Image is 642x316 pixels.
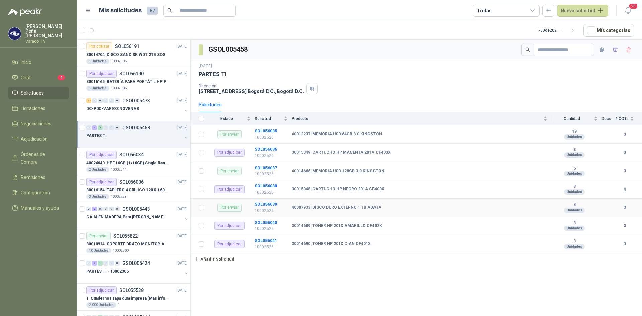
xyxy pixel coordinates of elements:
[86,286,117,294] div: Por adjudicar
[564,152,585,158] div: Unidades
[191,253,237,265] button: Añadir Solicitud
[21,135,48,143] span: Adjudicación
[199,88,304,94] p: [STREET_ADDRESS] Bogotá D.C. , Bogotá D.C.
[21,74,31,81] span: Chat
[255,184,277,188] b: SOL056038
[25,24,69,38] p: [PERSON_NAME] Peña [PERSON_NAME]
[21,89,44,97] span: Solicitudes
[292,223,382,229] b: 30014689 | TONER HP 201X AMARILLO CF402X
[176,43,188,50] p: [DATE]
[208,44,249,55] h3: GSOL005458
[557,5,608,17] button: Nueva solicitud
[615,223,634,229] b: 3
[255,112,292,125] th: Solicitud
[103,125,108,130] div: 0
[292,132,382,137] b: 40012237 | MEMORIA USB 64GB 3.0 KINGSTON
[564,226,585,231] div: Unidades
[551,202,598,208] b: 8
[115,98,120,103] div: 0
[86,261,91,266] div: 0
[8,148,69,168] a: Órdenes de Compra
[86,106,139,112] p: DC-PDO-VARIOS NOVENAS
[8,102,69,115] a: Licitaciones
[551,129,598,134] b: 19
[86,124,189,145] a: 0 4 3 0 0 0 GSOL005458[DATE] PARTES TI
[86,133,107,139] p: PARTES TI
[86,70,117,78] div: Por adjudicar
[551,184,598,189] b: 3
[525,47,530,52] span: search
[176,287,188,294] p: [DATE]
[176,179,188,185] p: [DATE]
[255,153,288,159] p: 10002526
[208,112,255,125] th: Estado
[551,221,598,226] b: 3
[21,59,31,66] span: Inicio
[92,261,97,266] div: 2
[292,150,391,155] b: 30015049 | CARTUCHO HP MAGENTA 201A CF403X
[583,24,634,37] button: Mís categorías
[8,8,42,16] img: Logo peakr
[176,152,188,158] p: [DATE]
[111,59,127,64] p: 10002306
[21,120,51,127] span: Negociaciones
[8,117,69,130] a: Negociaciones
[21,174,45,181] span: Remisiones
[111,167,127,172] p: 10002541
[111,194,127,199] p: 10002229
[98,207,103,211] div: 0
[21,204,59,212] span: Manuales y ayuda
[119,152,144,157] p: SOL056034
[86,125,91,130] div: 0
[255,134,288,141] p: 10002526
[629,3,638,9] span: 20
[8,133,69,145] a: Adjudicación
[255,238,277,243] a: SOL056041
[8,71,69,84] a: Chat4
[615,112,642,125] th: # COTs
[86,86,109,91] div: 1 Unidades
[86,97,189,118] a: 3 0 0 0 0 0 GSOL005473[DATE] DC-PDO-VARIOS NOVENAS
[176,233,188,239] p: [DATE]
[255,244,288,250] p: 10002526
[176,71,188,77] p: [DATE]
[8,202,69,214] a: Manuales y ayuda
[551,239,598,244] b: 3
[615,131,634,138] b: 3
[118,302,120,308] p: 1
[86,302,116,308] div: 2.000 Unidades
[199,71,226,78] p: PARTES TI
[77,175,190,202] a: Por adjudicarSOL056006[DATE] 30016154 |TABLERO ACRILICO 120 X 160 CON RUEDAS3 Unidades10002229
[86,51,170,58] p: 30014704 | DISCO SANDISK WDT 2TB SDSSDE61-2T00-G25 BATERÍA PARA PORTÁTIL HP PROBOOK 430 G8
[602,112,615,125] th: Docs
[255,116,282,121] span: Solicitud
[292,205,381,210] b: 40007933 | DISCO DURO EXTERNO 1 TB ADATA
[255,129,277,133] b: SOL056035
[292,112,551,125] th: Producto
[122,207,150,211] p: GSOL005443
[564,134,585,140] div: Unidades
[86,207,91,211] div: 0
[255,171,288,177] p: 10002526
[86,98,91,103] div: 3
[551,166,598,171] b: 6
[214,240,245,248] div: Por adjudicar
[92,125,97,130] div: 4
[255,166,277,170] a: SOL056037
[77,284,190,311] a: Por adjudicarSOL055538[DATE] 1 |Cuadernos Tapa dura impresa (Mas informacion en el adjunto)2.000 ...
[86,241,170,247] p: 30010914 | SOPORTE BRAZO MONITOR A ESCRITORIO NBF80
[86,248,111,253] div: 10 Unidades
[615,204,634,211] b: 3
[255,202,277,207] a: SOL056039
[8,171,69,184] a: Remisiones
[98,261,103,266] div: 1
[292,241,371,247] b: 30014690 | TONER HP 201X CIAN CF401X
[92,98,97,103] div: 0
[98,98,103,103] div: 0
[255,220,277,225] a: SOL056040
[103,261,108,266] div: 0
[217,204,242,212] div: Por enviar
[109,125,114,130] div: 0
[615,149,634,156] b: 3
